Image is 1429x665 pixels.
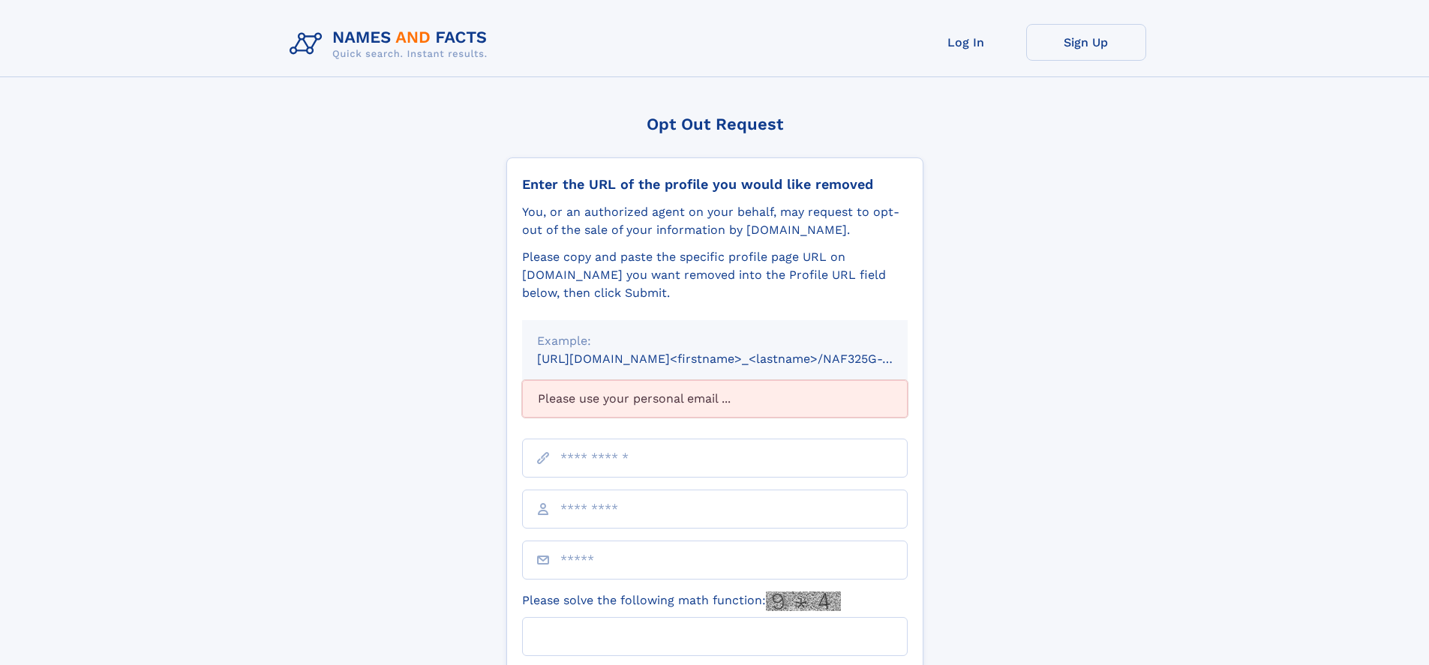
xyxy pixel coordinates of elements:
div: Example: [537,332,893,350]
div: Please use your personal email ... [522,380,908,418]
label: Please solve the following math function: [522,592,841,611]
div: Please copy and paste the specific profile page URL on [DOMAIN_NAME] you want removed into the Pr... [522,248,908,302]
a: Sign Up [1026,24,1146,61]
small: [URL][DOMAIN_NAME]<firstname>_<lastname>/NAF325G-xxxxxxxx [537,352,936,366]
div: You, or an authorized agent on your behalf, may request to opt-out of the sale of your informatio... [522,203,908,239]
div: Enter the URL of the profile you would like removed [522,176,908,193]
img: Logo Names and Facts [284,24,500,64]
a: Log In [906,24,1026,61]
div: Opt Out Request [506,115,923,133]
